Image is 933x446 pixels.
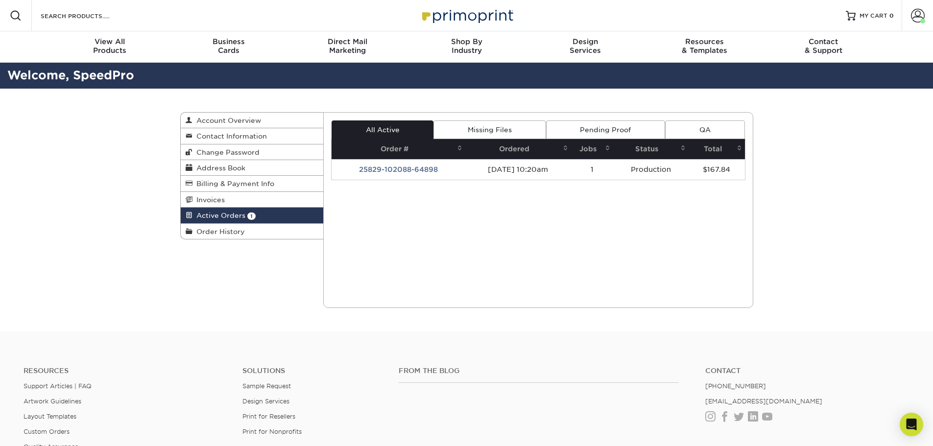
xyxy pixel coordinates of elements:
[192,211,245,219] span: Active Orders
[242,398,289,405] a: Design Services
[181,192,324,208] a: Invoices
[169,31,288,63] a: BusinessCards
[242,367,384,375] h4: Solutions
[288,31,407,63] a: Direct MailMarketing
[288,37,407,46] span: Direct Mail
[247,212,256,220] span: 1
[407,37,526,55] div: Industry
[50,31,169,63] a: View AllProducts
[192,180,274,188] span: Billing & Payment Info
[764,37,883,46] span: Contact
[169,37,288,55] div: Cards
[407,31,526,63] a: Shop ByIndustry
[689,159,745,180] td: $167.84
[332,159,465,180] td: 25829-102088-64898
[332,120,433,139] a: All Active
[546,120,665,139] a: Pending Proof
[705,398,822,405] a: [EMAIL_ADDRESS][DOMAIN_NAME]
[613,139,689,159] th: Status
[40,10,135,22] input: SEARCH PRODUCTS.....
[418,5,516,26] img: Primoprint
[181,176,324,191] a: Billing & Payment Info
[407,37,526,46] span: Shop By
[181,208,324,223] a: Active Orders 1
[192,132,267,140] span: Contact Information
[645,31,764,63] a: Resources& Templates
[24,382,92,390] a: Support Articles | FAQ
[571,139,613,159] th: Jobs
[181,113,324,128] a: Account Overview
[181,144,324,160] a: Change Password
[242,382,291,390] a: Sample Request
[192,117,261,124] span: Account Overview
[764,31,883,63] a: Contact& Support
[900,413,923,436] div: Open Intercom Messenger
[169,37,288,46] span: Business
[433,120,546,139] a: Missing Files
[705,382,766,390] a: [PHONE_NUMBER]
[526,37,645,55] div: Services
[332,139,465,159] th: Order #
[24,413,76,420] a: Layout Templates
[526,31,645,63] a: DesignServices
[2,416,83,443] iframe: Google Customer Reviews
[645,37,764,55] div: & Templates
[181,160,324,176] a: Address Book
[665,120,744,139] a: QA
[526,37,645,46] span: Design
[860,12,887,20] span: MY CART
[645,37,764,46] span: Resources
[24,367,228,375] h4: Resources
[399,367,679,375] h4: From the Blog
[613,159,689,180] td: Production
[181,128,324,144] a: Contact Information
[705,367,909,375] a: Contact
[689,139,745,159] th: Total
[242,413,295,420] a: Print for Resellers
[242,428,302,435] a: Print for Nonprofits
[181,224,324,239] a: Order History
[465,159,571,180] td: [DATE] 10:20am
[192,228,245,235] span: Order History
[571,159,613,180] td: 1
[192,164,245,172] span: Address Book
[192,196,225,204] span: Invoices
[192,148,260,156] span: Change Password
[50,37,169,55] div: Products
[465,139,571,159] th: Ordered
[50,37,169,46] span: View All
[24,398,81,405] a: Artwork Guidelines
[889,12,894,19] span: 0
[764,37,883,55] div: & Support
[288,37,407,55] div: Marketing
